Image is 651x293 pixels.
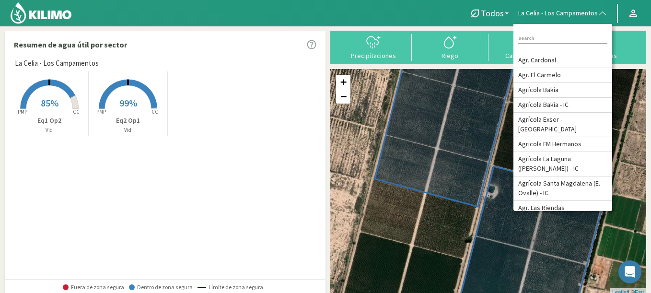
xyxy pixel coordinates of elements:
[10,116,88,126] p: Eq1 Op2
[513,98,612,113] li: Agrícola Bakia - IC
[10,126,88,134] p: Vid
[518,9,598,18] span: La Celia - Los Campamentos
[335,34,412,59] button: Precipitaciones
[481,8,504,18] span: Todos
[96,108,106,115] tspan: PMP
[63,284,124,291] span: Fuera de zona segura
[14,39,127,50] p: Resumen de agua útil por sector
[151,108,158,115] tspan: CC
[336,89,350,104] a: Zoom out
[618,260,641,283] div: Open Intercom Messenger
[513,176,612,201] li: Agrícola Santa Magdalena (E. Ovalle) - IC
[15,58,99,69] span: La Celia - Los Campamentos
[41,97,58,109] span: 85%
[513,53,612,68] li: Agr. Cardonal
[89,116,167,126] p: Eq2 Op1
[119,97,137,109] span: 99%
[10,1,72,24] img: Kilimo
[415,52,486,59] div: Riego
[513,201,612,216] li: Agr. Las Riendas
[513,3,612,24] button: La Celia - Los Campamentos
[513,83,612,98] li: Agrícola Bakia
[513,152,612,176] li: Agrícola La Laguna ([PERSON_NAME]) - IC
[491,52,562,59] div: Carga mensual
[336,75,350,89] a: Zoom in
[338,52,409,59] div: Precipitaciones
[513,137,612,152] li: Agricola FM Hermanos
[198,284,263,291] span: Límite de zona segura
[129,284,193,291] span: Dentro de zona segura
[17,108,27,115] tspan: PMP
[73,108,80,115] tspan: CC
[513,68,612,83] li: Agr. El Carmelo
[513,113,612,137] li: Agrícola Exser - [GEOGRAPHIC_DATA]
[89,126,167,134] p: Vid
[412,34,488,59] button: Riego
[488,34,565,59] button: Carga mensual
